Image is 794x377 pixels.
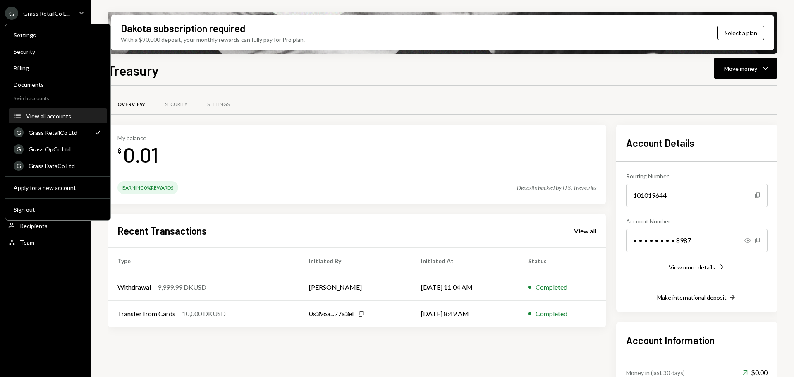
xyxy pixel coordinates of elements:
[714,58,777,79] button: Move money
[9,77,107,92] a: Documents
[411,274,518,300] td: [DATE] 11:04 AM
[117,101,145,108] div: Overview
[165,101,187,108] div: Security
[20,222,48,229] div: Recipients
[20,239,34,246] div: Team
[14,144,24,154] div: G
[724,64,757,73] div: Move money
[182,309,226,319] div: 10,000 DKUSD
[626,172,768,180] div: Routing Number
[155,94,197,115] a: Security
[117,309,175,319] div: Transfer from Cards
[14,48,102,55] div: Security
[5,94,110,101] div: Switch accounts
[9,142,107,156] a: GGrass OpCo Ltd.
[117,181,178,194] div: Earning 0% Rewards
[9,180,107,195] button: Apply for a new account
[574,227,596,235] div: View all
[117,224,207,238] h2: Recent Transactions
[517,184,596,191] div: Deposits backed by U.S. Treasuries
[123,142,158,168] div: 0.01
[299,274,411,300] td: [PERSON_NAME]
[669,263,725,272] button: View more details
[9,202,107,217] button: Sign out
[5,7,18,20] div: G
[117,134,158,142] div: My balance
[108,94,155,115] a: Overview
[29,162,102,169] div: Grass DataCo Ltd
[657,293,737,302] button: Make international deposit
[669,264,715,271] div: View more details
[657,294,727,301] div: Make international deposit
[626,136,768,150] h2: Account Details
[9,109,107,124] button: View all accounts
[5,218,86,233] a: Recipients
[29,129,89,136] div: Grass RetailCo Ltd
[14,206,102,213] div: Sign out
[23,10,70,17] div: Grass RetailCo L...
[518,247,606,274] th: Status
[207,101,230,108] div: Settings
[309,309,354,319] div: 0x396a...27a3ef
[108,62,159,79] h1: Treasury
[29,146,102,153] div: Grass OpCo Ltd.
[717,26,764,40] button: Select a plan
[9,60,107,75] a: Billing
[197,94,239,115] a: Settings
[117,282,151,292] div: Withdrawal
[9,27,107,42] a: Settings
[411,247,518,274] th: Initiated At
[574,226,596,235] a: View all
[108,247,299,274] th: Type
[626,229,768,252] div: • • • • • • • • 8987
[14,184,102,191] div: Apply for a new account
[14,31,102,38] div: Settings
[9,158,107,173] a: GGrass DataCo Ltd
[14,161,24,171] div: G
[117,146,122,155] div: $
[626,368,685,377] div: Money in (last 30 days)
[121,35,305,44] div: With a $90,000 deposit, your monthly rewards can fully pay for Pro plan.
[299,247,411,274] th: Initiated By
[5,235,86,250] a: Team
[626,217,768,226] div: Account Number
[626,184,768,207] div: 101019644
[536,309,567,319] div: Completed
[158,282,206,292] div: 9,999.99 DKUSD
[26,113,102,120] div: View all accounts
[14,65,102,72] div: Billing
[121,22,245,35] div: Dakota subscription required
[9,44,107,59] a: Security
[626,334,768,347] h2: Account Information
[536,282,567,292] div: Completed
[411,300,518,327] td: [DATE] 8:49 AM
[14,81,102,88] div: Documents
[14,127,24,137] div: G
